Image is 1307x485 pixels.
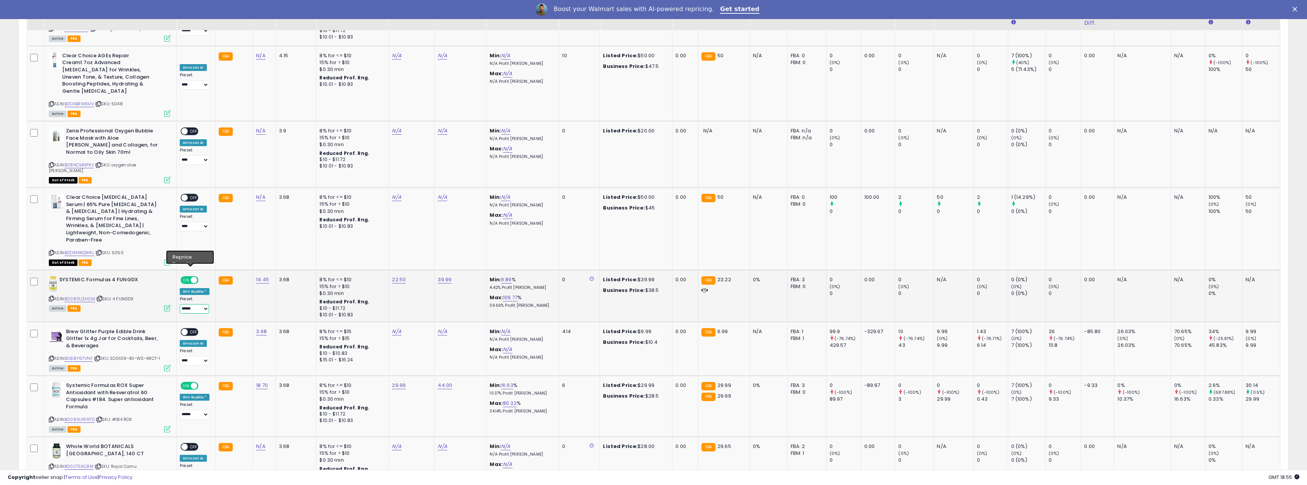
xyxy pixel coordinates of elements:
[1011,208,1045,215] div: 0 (0%)
[256,193,265,201] a: N/A
[1084,127,1108,134] div: 0.00
[603,52,638,59] b: Listed Price:
[79,259,92,266] span: FBA
[49,382,64,397] img: 41W4KlcHZfL._SL40_.jpg
[554,5,714,13] div: Boost your Walmart sales with AI-powered repricing.
[62,52,155,97] b: Clear Choice AGEs Repair Cream1.7oz Advanced [MEDICAL_DATA] for Wrinkles, Uneven Tone, & Texture,...
[1209,66,1242,73] div: 100%
[501,328,510,335] a: N/A
[701,52,716,61] small: FBA
[66,127,159,158] b: Zenix Professional Oxygen Bubble Face Mask with Aloe [PERSON_NAME] and Collagen, for Normal to Oi...
[256,443,265,450] a: N/A
[977,284,988,290] small: (0%)
[438,443,447,450] a: N/A
[898,328,933,335] div: 10
[64,416,95,423] a: B0083UW9TO
[319,305,383,312] div: $10 - $11.72
[603,287,666,294] div: $38.5
[66,194,159,245] b: Clear Choice [MEDICAL_DATA] Serum | 65% Pure [MEDICAL_DATA] & [MEDICAL_DATA] | Hydrating & Firmin...
[898,66,933,73] div: 0
[490,203,553,208] p: N/A Profit [PERSON_NAME]
[49,111,66,117] span: All listings currently available for purchase on Amazon
[79,177,92,184] span: FBA
[562,52,594,59] div: 10
[501,382,513,389] a: 16.63
[68,35,81,42] span: FBA
[49,127,171,182] div: ASIN:
[898,127,933,134] div: 0
[937,127,967,134] div: N/A
[279,127,310,134] div: 3.9
[977,290,1008,297] div: 0
[977,127,1008,134] div: 0
[180,73,210,90] div: Preset:
[219,52,233,61] small: FBA
[1049,135,1059,141] small: (0%)
[1246,52,1280,59] div: 0
[49,194,64,209] img: 41mtMTgMXYL._SL40_.jpg
[180,148,210,165] div: Preset:
[603,276,666,283] div: $39.99
[503,346,512,353] a: N/A
[256,328,267,335] a: 3.68
[1049,141,1081,148] div: 0
[490,294,553,308] div: %
[319,276,383,283] div: 8% for <= $10
[603,194,666,201] div: $50.00
[791,127,820,134] div: FBA: n/a
[319,127,383,134] div: 8% for <= $10
[319,163,383,169] div: $10.01 - $10.83
[256,52,265,60] a: N/A
[319,194,383,201] div: 8% for <= $10
[219,276,233,285] small: FBA
[830,290,861,297] div: 0
[1117,194,1165,201] div: N/A
[977,141,1008,148] div: 0
[675,328,692,335] div: 0.00
[1049,127,1081,134] div: 0
[490,276,501,283] b: Min:
[717,52,724,59] span: 50
[392,382,406,389] a: 29.99
[791,59,820,66] div: FBM: 0
[753,52,782,59] div: N/A
[977,328,1008,335] div: 1.43
[1049,328,1081,335] div: 26
[49,35,66,42] span: All listings currently available for purchase on Amazon
[438,193,447,201] a: N/A
[319,298,369,305] b: Reduced Prof. Rng.
[490,221,553,226] p: N/A Profit [PERSON_NAME]
[830,60,840,66] small: (0%)
[438,382,452,389] a: 44.00
[753,276,782,283] div: 0%
[66,328,159,351] b: Brew Glitter Purple Edible Drink Glitter 1x 4g Jar for Cocktails, Beer, & Beverages
[49,127,64,143] img: 31YoiwkKt2L._SL40_.jpg
[438,328,447,335] a: N/A
[830,194,861,201] div: 100
[1049,284,1059,290] small: (0%)
[603,276,638,283] b: Listed Price:
[1049,201,1059,207] small: (0%)
[490,193,501,201] b: Min:
[49,276,57,292] img: 31vppo6C6xL._SL40_.jpg
[181,277,191,283] span: ON
[503,461,512,468] a: N/A
[603,287,645,294] b: Business Price:
[256,382,268,389] a: 18.70
[49,177,77,184] span: All listings that are currently out of stock and unavailable for purchase on Amazon
[501,443,510,450] a: N/A
[1011,52,1045,59] div: 7 (100%)
[675,52,692,59] div: 0.00
[977,135,988,141] small: (0%)
[319,141,383,148] div: $0.30 min
[1292,7,1300,11] div: Close
[490,52,501,59] b: Min:
[1011,135,1022,141] small: (0%)
[49,328,171,371] div: ASIN:
[791,328,820,335] div: FBA: 1
[1117,276,1165,283] div: N/A
[319,134,383,141] div: 15% for > $10
[937,52,967,59] div: N/A
[279,276,310,283] div: 3.68
[438,276,451,284] a: 39.99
